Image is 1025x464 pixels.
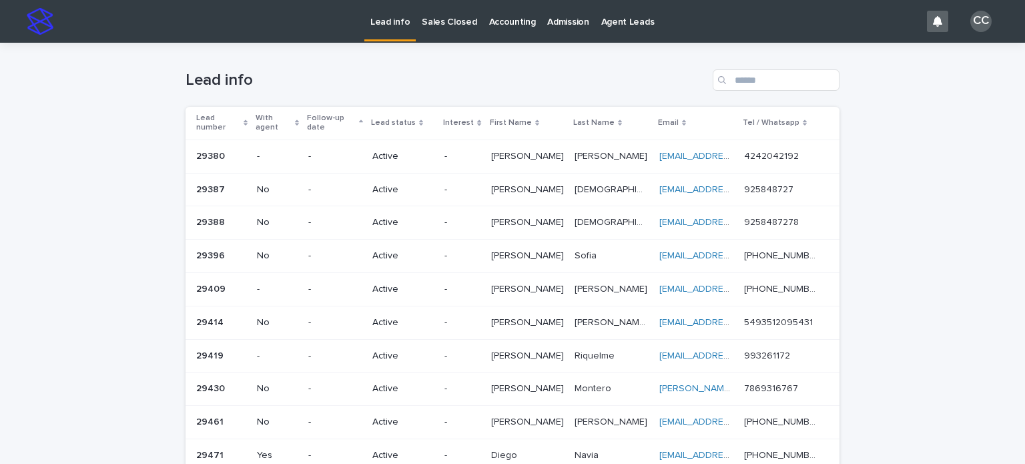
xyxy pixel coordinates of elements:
[444,151,480,162] p: -
[744,381,801,395] p: 7869316767
[372,184,434,196] p: Active
[575,381,614,395] p: Montero
[444,317,480,328] p: -
[186,206,839,240] tr: 2938829388 No-Active-[PERSON_NAME][PERSON_NAME] [DEMOGRAPHIC_DATA][DEMOGRAPHIC_DATA] [EMAIL_ADDRE...
[659,185,810,194] a: [EMAIL_ADDRESS][DOMAIN_NAME]
[371,115,416,130] p: Lead status
[196,447,226,461] p: 29471
[257,217,298,228] p: No
[196,281,228,295] p: 29409
[308,383,362,395] p: -
[659,417,810,427] a: [EMAIL_ADDRESS][DOMAIN_NAME]
[196,111,240,136] p: Lead number
[491,348,567,362] p: [PERSON_NAME]
[256,111,292,136] p: With agent
[575,314,651,328] p: [PERSON_NAME] [PERSON_NAME]
[575,182,651,196] p: [DEMOGRAPHIC_DATA]
[575,348,617,362] p: Riquelme
[307,111,356,136] p: Follow-up date
[186,373,839,406] tr: 2943029430 No-Active-[PERSON_NAME][PERSON_NAME] MonteroMontero [PERSON_NAME][EMAIL_ADDRESS][PERSO...
[744,182,796,196] p: 925848727
[27,8,53,35] img: stacker-logo-s-only.png
[491,447,520,461] p: Diego
[196,381,228,395] p: 29430
[659,351,810,361] a: [EMAIL_ADDRESS][DOMAIN_NAME]
[575,414,650,428] p: [PERSON_NAME]
[196,214,228,228] p: 29388
[372,284,434,295] p: Active
[257,317,298,328] p: No
[444,184,480,196] p: -
[186,406,839,439] tr: 2946129461 No-Active-[PERSON_NAME][PERSON_NAME] [PERSON_NAME][PERSON_NAME] [EMAIL_ADDRESS][DOMAIN...
[257,351,298,362] p: -
[257,151,298,162] p: -
[744,314,815,328] p: 5493512095431
[444,351,480,362] p: -
[659,451,810,460] a: [EMAIL_ADDRESS][DOMAIN_NAME]
[444,217,480,228] p: -
[444,284,480,295] p: -
[491,281,567,295] p: [PERSON_NAME]
[490,115,532,130] p: First Name
[186,173,839,206] tr: 2938729387 No-Active-[PERSON_NAME][PERSON_NAME] [DEMOGRAPHIC_DATA][DEMOGRAPHIC_DATA] [EMAIL_ADDRE...
[491,214,567,228] p: [PERSON_NAME]
[743,115,799,130] p: Tel / Whatsapp
[186,71,707,90] h1: Lead info
[308,217,362,228] p: -
[257,184,298,196] p: No
[658,115,679,130] p: Email
[308,184,362,196] p: -
[444,417,480,428] p: -
[372,383,434,395] p: Active
[575,248,599,262] p: Sofia
[196,414,226,428] p: 29461
[713,69,839,91] input: Search
[444,450,480,461] p: -
[308,151,362,162] p: -
[196,314,226,328] p: 29414
[308,317,362,328] p: -
[444,250,480,262] p: -
[196,348,226,362] p: 29419
[970,11,992,32] div: CC
[659,284,810,294] a: [EMAIL_ADDRESS][DOMAIN_NAME]
[491,148,567,162] p: [PERSON_NAME]
[575,148,650,162] p: [PERSON_NAME]
[744,348,793,362] p: 993261172
[186,240,839,273] tr: 2939629396 No-Active-[PERSON_NAME][PERSON_NAME] SofiaSofia [EMAIL_ADDRESS][DOMAIN_NAME] [PHONE_NU...
[372,417,434,428] p: Active
[575,214,651,228] p: [DEMOGRAPHIC_DATA]
[308,250,362,262] p: -
[659,152,810,161] a: [EMAIL_ADDRESS][DOMAIN_NAME]
[491,381,567,395] p: [PERSON_NAME]
[575,281,650,295] p: [PERSON_NAME]
[491,182,567,196] p: [PERSON_NAME]
[573,115,615,130] p: Last Name
[308,351,362,362] p: -
[372,351,434,362] p: Active
[257,284,298,295] p: -
[659,251,810,260] a: [EMAIL_ADDRESS][DOMAIN_NAME]
[257,250,298,262] p: No
[308,417,362,428] p: -
[659,218,810,227] a: [EMAIL_ADDRESS][DOMAIN_NAME]
[257,417,298,428] p: No
[444,383,480,395] p: -
[257,383,298,395] p: No
[491,314,567,328] p: [PERSON_NAME]
[744,414,821,428] p: [PHONE_NUMBER]
[372,450,434,461] p: Active
[196,248,228,262] p: 29396
[186,306,839,339] tr: 2941429414 No-Active-[PERSON_NAME][PERSON_NAME] [PERSON_NAME] [PERSON_NAME][PERSON_NAME] [PERSON_...
[186,339,839,373] tr: 2941929419 --Active-[PERSON_NAME][PERSON_NAME] RiquelmeRiquelme [EMAIL_ADDRESS][DOMAIN_NAME] 9932...
[491,414,567,428] p: [PERSON_NAME]
[372,317,434,328] p: Active
[308,284,362,295] p: -
[744,281,821,295] p: [PHONE_NUMBER]
[372,151,434,162] p: Active
[196,182,228,196] p: 29387
[744,148,801,162] p: 4242042192
[575,447,601,461] p: Navia
[744,214,801,228] p: 9258487278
